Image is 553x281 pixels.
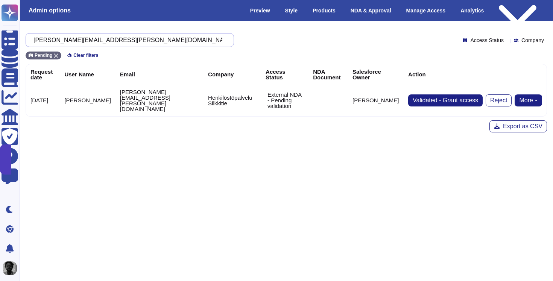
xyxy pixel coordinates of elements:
[308,64,348,85] th: NDA Document
[348,85,404,116] td: [PERSON_NAME]
[404,64,547,85] th: Action
[489,120,547,132] button: Export as CSV
[261,64,308,85] th: Access Status
[60,85,115,116] td: [PERSON_NAME]
[26,85,60,116] td: [DATE]
[29,7,71,14] h3: Admin options
[521,38,544,43] span: Company
[246,4,274,17] div: Preview
[413,97,478,103] span: Validated - Grant access
[73,53,98,58] span: Clear filters
[486,94,512,106] button: Reject
[348,64,404,85] th: Salesforce Owner
[403,4,450,17] div: Manage Access
[204,85,261,116] td: Henkilöstöpalvelu Silkkitie
[515,94,542,106] button: More
[309,4,339,17] div: Products
[457,4,488,17] div: Analytics
[30,33,226,47] input: Search by keywords
[60,64,115,85] th: User Name
[204,64,261,85] th: Company
[267,92,304,109] p: External NDA - Pending validation
[281,4,301,17] div: Style
[490,97,507,103] span: Reject
[503,123,542,129] span: Export as CSV
[470,38,504,43] span: Access Status
[35,53,52,58] span: Pending
[115,64,204,85] th: Email
[408,94,483,106] button: Validated - Grant access
[115,85,204,116] td: [PERSON_NAME][EMAIL_ADDRESS][PERSON_NAME][DOMAIN_NAME]
[347,4,395,17] div: NDA & Approval
[26,64,60,85] th: Request date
